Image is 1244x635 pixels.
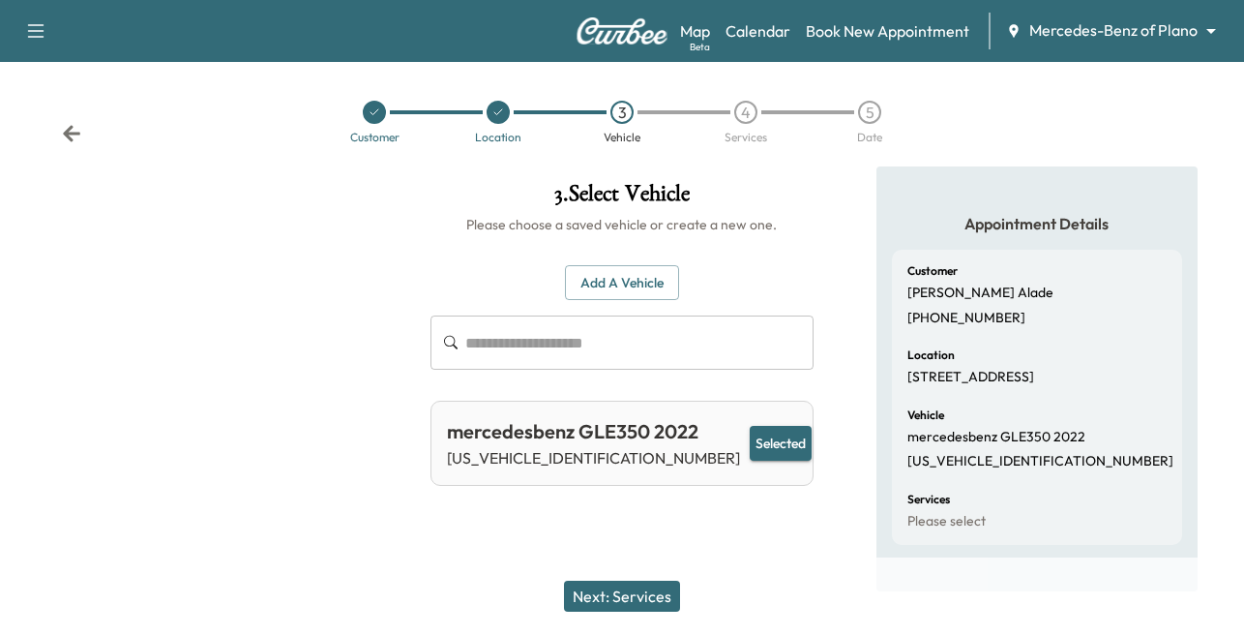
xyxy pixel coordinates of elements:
[725,132,767,143] div: Services
[564,581,680,612] button: Next: Services
[565,265,679,301] button: Add a Vehicle
[907,513,986,530] p: Please select
[475,132,521,143] div: Location
[604,132,640,143] div: Vehicle
[750,426,812,462] button: Selected
[907,369,1034,386] p: [STREET_ADDRESS]
[892,213,1182,234] h5: Appointment Details
[858,101,881,124] div: 5
[907,310,1025,327] p: [PHONE_NUMBER]
[430,182,815,215] h1: 3 . Select Vehicle
[576,17,668,45] img: Curbee Logo
[907,453,1173,470] p: [US_VEHICLE_IDENTIFICATION_NUMBER]
[806,19,969,43] a: Book New Appointment
[62,124,81,143] div: Back
[610,101,634,124] div: 3
[907,409,944,421] h6: Vehicle
[726,19,790,43] a: Calendar
[690,40,710,54] div: Beta
[430,215,815,234] h6: Please choose a saved vehicle or create a new one.
[447,446,740,469] p: [US_VEHICLE_IDENTIFICATION_NUMBER]
[350,132,400,143] div: Customer
[447,417,740,446] div: mercedesbenz GLE350 2022
[680,19,710,43] a: MapBeta
[734,101,757,124] div: 4
[907,285,1053,302] p: [PERSON_NAME] Alade
[857,132,882,143] div: Date
[907,349,955,361] h6: Location
[1029,19,1198,42] span: Mercedes-Benz of Plano
[907,429,1085,446] p: mercedesbenz GLE350 2022
[907,265,958,277] h6: Customer
[907,494,950,505] h6: Services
